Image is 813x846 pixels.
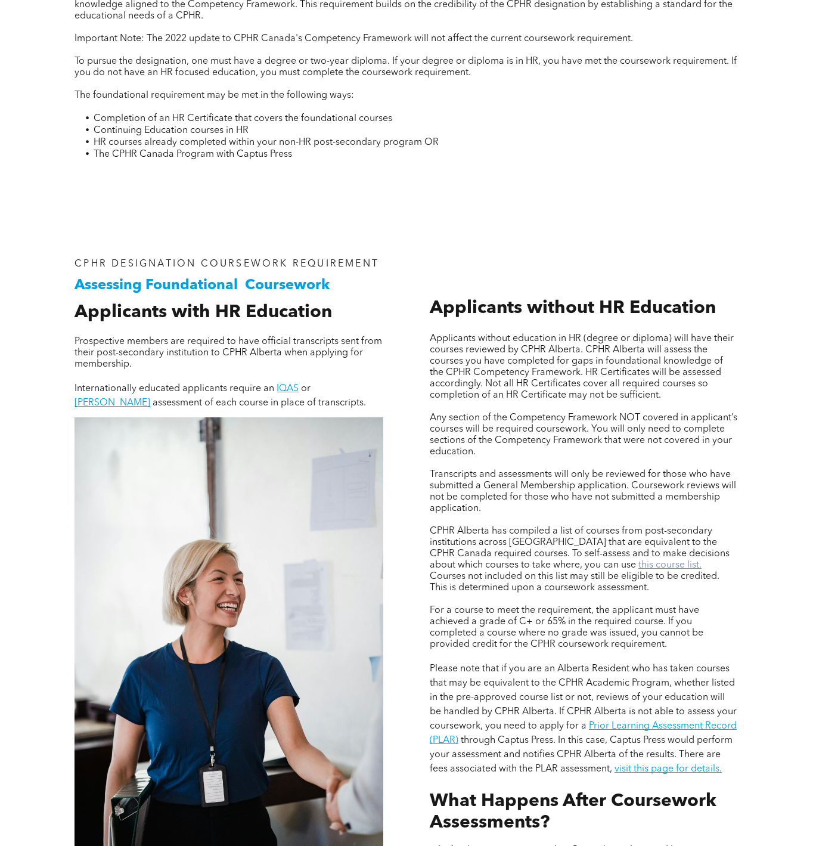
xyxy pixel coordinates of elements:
span: HR courses already completed within your non-HR post-secondary program OR [94,138,439,147]
span: The foundational requirement may be met in the following ways: [75,91,354,100]
a: Prior Learning Assessment Record (PLAR) [430,721,737,745]
span: Continuing Education courses in HR [94,126,249,135]
span: For a course to meet the requirement, the applicant must have achieved a grade of C+ or 65% in th... [430,606,703,649]
span: Any section of the Competency Framework NOT covered in applicant’s courses will be required cours... [430,413,737,457]
span: Please note that if you are an Alberta Resident who has taken courses that may be equivalent to t... [430,664,737,731]
a: visit this page for details. [615,764,722,774]
a: this course list. [638,560,702,570]
span: through Captus Press. In this case, Captus Press would perform your assessment and notifies CPHR ... [430,736,733,774]
span: Applicants without HR Education [430,299,716,317]
span: Internationally educated applicants require an [75,384,274,393]
span: Prospective members are required to have official transcripts sent from their post-secondary inst... [75,337,382,369]
a: [PERSON_NAME] [75,398,150,408]
span: To pursue the designation, one must have a degree or two-year diploma. If your degree or diploma ... [75,57,737,78]
span: Completion of an HR Certificate that covers the foundational courses [94,114,392,123]
span: Courses not included on this list may still be eligible to be credited. This is determined upon a... [430,572,719,593]
span: The CPHR Canada Program with Captus Press [94,150,292,159]
span: Assessing Foundational Coursework [75,278,330,293]
span: What Happens After Coursework Assessments? [430,792,716,832]
span: assessment of each course in place of transcripts. [153,398,366,408]
span: CPHR DESIGNATION COURSEWORK REQUIREMENT [75,259,379,269]
span: Important Note: The 2022 update to CPHR Canada's Competency Framework will not affect the current... [75,34,633,44]
a: IQAS [277,384,299,393]
span: or [301,384,311,393]
span: Applicants with HR Education [75,303,332,321]
span: Transcripts and assessments will only be reviewed for those who have submitted a General Membersh... [430,470,736,513]
span: CPHR Alberta has compiled a list of courses from post-secondary institutions across [GEOGRAPHIC_D... [430,526,730,570]
span: Applicants without education in HR (degree or diploma) will have their courses reviewed by CPHR A... [430,334,734,400]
